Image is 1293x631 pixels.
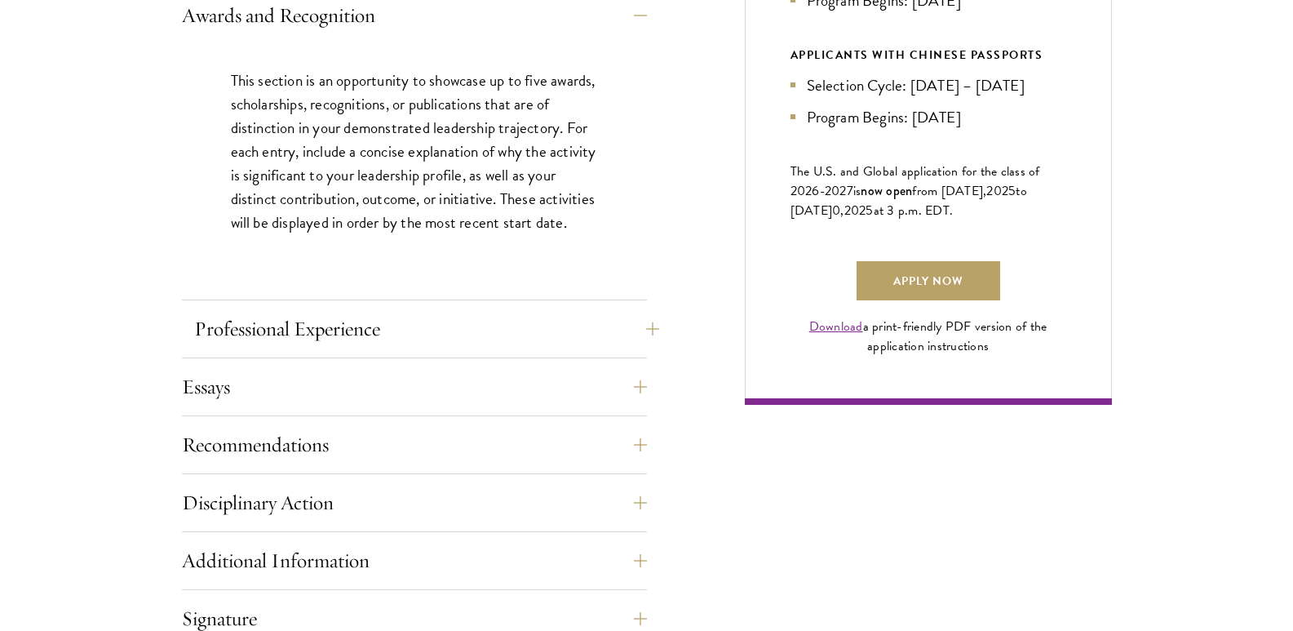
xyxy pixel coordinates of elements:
span: from [DATE], [912,181,986,201]
div: APPLICANTS WITH CHINESE PASSPORTS [790,45,1066,65]
button: Additional Information [182,541,647,580]
span: now open [861,181,912,200]
span: is [853,181,861,201]
span: The U.S. and Global application for the class of 202 [790,162,1040,201]
li: Program Begins: [DATE] [790,105,1066,129]
span: to [DATE] [790,181,1027,220]
a: Download [809,317,863,336]
a: Apply Now [857,261,1000,300]
span: at 3 p.m. EDT. [874,201,954,220]
div: a print-friendly PDF version of the application instructions [790,317,1066,356]
button: Disciplinary Action [182,483,647,522]
p: This section is an opportunity to showcase up to five awards, scholarships, recognitions, or publ... [231,69,598,234]
span: 6 [812,181,819,201]
span: 7 [847,181,853,201]
span: 5 [1008,181,1016,201]
span: , [840,201,844,220]
button: Recommendations [182,425,647,464]
button: Essays [182,367,647,407]
span: 5 [866,201,873,220]
span: 202 [986,181,1008,201]
span: 202 [844,201,866,220]
span: -202 [820,181,847,201]
span: 0 [832,201,840,220]
button: Professional Experience [194,309,659,349]
li: Selection Cycle: [DATE] – [DATE] [790,73,1066,97]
